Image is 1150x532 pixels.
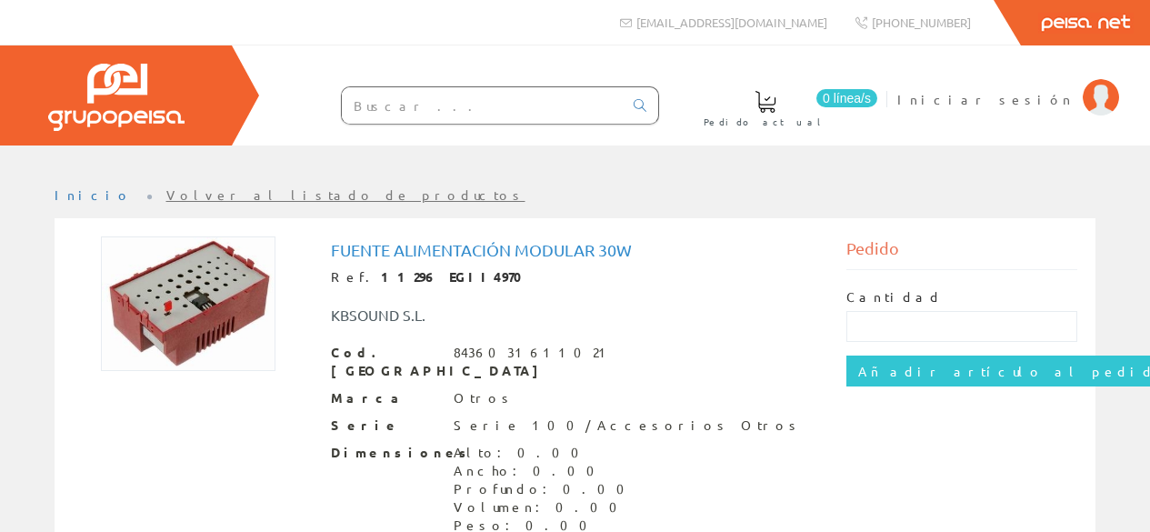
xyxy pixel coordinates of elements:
[331,444,440,462] span: Dimensiones
[816,89,877,107] span: 0 línea/s
[331,268,820,286] div: Ref.
[331,241,820,259] h1: Fuente alimentación modular 30w
[381,268,535,285] strong: 11296 EGII4970
[342,87,623,124] input: Buscar ...
[317,305,618,326] div: KBSOUND S.L.
[331,344,440,380] span: Cod. [GEOGRAPHIC_DATA]
[331,417,440,435] span: Serie
[454,462,635,480] div: Ancho: 0.00
[331,389,440,407] span: Marca
[101,236,275,371] img: Foto artículo Fuente alimentación modular 30w (192x147.84)
[872,15,971,30] span: [PHONE_NUMBER]
[166,186,525,203] a: Volver al listado de productos
[454,444,635,462] div: Alto: 0.00
[48,64,185,131] img: Grupo Peisa
[454,480,635,498] div: Profundo: 0.00
[846,288,943,306] label: Cantidad
[704,113,827,131] span: Pedido actual
[454,389,515,407] div: Otros
[454,344,614,362] div: 8436031611021
[55,186,132,203] a: Inicio
[454,417,802,435] div: Serie 100/Accesorios Otros
[897,75,1119,93] a: Iniciar sesión
[636,15,827,30] span: [EMAIL_ADDRESS][DOMAIN_NAME]
[454,498,635,517] div: Volumen: 0.00
[846,236,1077,270] div: Pedido
[897,90,1074,108] span: Iniciar sesión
